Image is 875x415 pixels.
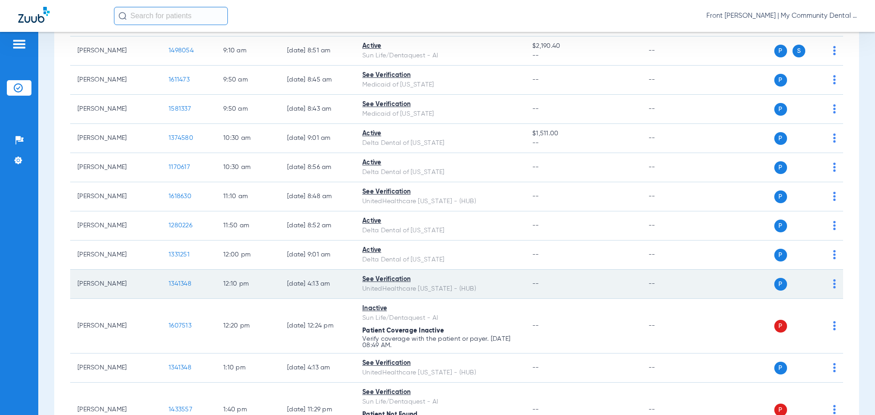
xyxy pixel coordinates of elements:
img: group-dot-blue.svg [833,221,836,230]
td: [PERSON_NAME] [70,153,161,182]
span: P [774,45,787,57]
td: 1:10 PM [216,354,280,383]
div: Medicaid of [US_STATE] [362,109,518,119]
span: P [774,161,787,174]
td: [PERSON_NAME] [70,124,161,153]
div: Active [362,216,518,226]
td: 10:30 AM [216,153,280,182]
span: -- [532,77,539,83]
td: [DATE] 8:52 AM [280,211,355,241]
span: 1611473 [169,77,190,83]
img: group-dot-blue.svg [833,163,836,172]
td: -- [641,124,703,153]
td: 9:50 AM [216,66,280,95]
td: [DATE] 8:51 AM [280,36,355,66]
td: [DATE] 8:43 AM [280,95,355,124]
span: P [774,190,787,203]
div: See Verification [362,388,518,397]
span: -- [532,406,539,413]
div: Sun Life/Dentaquest - AI [362,313,518,323]
td: [PERSON_NAME] [70,95,161,124]
span: 1341348 [169,364,191,371]
td: [PERSON_NAME] [70,36,161,66]
span: -- [532,193,539,200]
span: -- [532,138,633,148]
div: Active [362,158,518,168]
img: group-dot-blue.svg [833,104,836,113]
span: -- [532,364,539,371]
td: -- [641,354,703,383]
td: [DATE] 8:48 AM [280,182,355,211]
td: [DATE] 9:01 AM [280,241,355,270]
td: -- [641,66,703,95]
span: -- [532,164,539,170]
div: Delta Dental of [US_STATE] [362,255,518,265]
span: P [774,103,787,116]
div: Delta Dental of [US_STATE] [362,168,518,177]
div: Delta Dental of [US_STATE] [362,138,518,148]
td: [PERSON_NAME] [70,66,161,95]
span: 1618630 [169,193,191,200]
td: [DATE] 4:13 AM [280,270,355,299]
img: group-dot-blue.svg [833,279,836,288]
td: -- [641,299,703,354]
td: 12:00 PM [216,241,280,270]
img: group-dot-blue.svg [833,133,836,143]
span: P [774,320,787,333]
div: See Verification [362,100,518,109]
img: group-dot-blue.svg [833,192,836,201]
span: -- [532,106,539,112]
td: [PERSON_NAME] [70,354,161,383]
div: Delta Dental of [US_STATE] [362,226,518,236]
span: -- [532,323,539,329]
span: -- [532,51,633,61]
td: [PERSON_NAME] [70,299,161,354]
span: P [774,278,787,291]
img: Zuub Logo [18,7,50,23]
td: 12:20 PM [216,299,280,354]
span: 1341348 [169,281,191,287]
span: 1498054 [169,47,194,54]
span: $1,511.00 [532,129,633,138]
span: P [774,74,787,87]
td: 9:10 AM [216,36,280,66]
img: group-dot-blue.svg [833,321,836,330]
td: 11:50 AM [216,211,280,241]
div: Inactive [362,304,518,313]
span: 1374580 [169,135,193,141]
div: Active [362,41,518,51]
span: 1331251 [169,251,190,258]
div: See Verification [362,359,518,368]
span: 1607513 [169,323,191,329]
img: group-dot-blue.svg [833,363,836,372]
span: P [774,132,787,145]
span: 1433557 [169,406,192,413]
span: 1170617 [169,164,190,170]
span: P [774,220,787,232]
span: Patient Coverage Inactive [362,328,444,334]
td: -- [641,36,703,66]
div: UnitedHealthcare [US_STATE] - (HUB) [362,368,518,378]
p: Verify coverage with the patient or payer. [DATE] 08:49 AM. [362,336,518,348]
td: -- [641,270,703,299]
td: [PERSON_NAME] [70,211,161,241]
span: 1581337 [169,106,191,112]
div: UnitedHealthcare [US_STATE] - (HUB) [362,284,518,294]
span: P [774,249,787,261]
span: Front [PERSON_NAME] | My Community Dental Centers [706,11,857,20]
td: -- [641,95,703,124]
img: group-dot-blue.svg [833,250,836,259]
div: See Verification [362,275,518,284]
img: group-dot-blue.svg [833,46,836,55]
div: UnitedHealthcare [US_STATE] - (HUB) [362,197,518,206]
td: [DATE] 4:13 AM [280,354,355,383]
div: See Verification [362,187,518,197]
img: group-dot-blue.svg [833,75,836,84]
div: Sun Life/Dentaquest - AI [362,51,518,61]
td: [DATE] 9:01 AM [280,124,355,153]
iframe: Chat Widget [829,371,875,415]
td: [PERSON_NAME] [70,241,161,270]
div: Sun Life/Dentaquest - AI [362,397,518,407]
span: P [774,362,787,374]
